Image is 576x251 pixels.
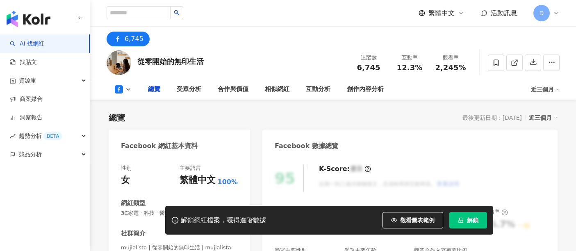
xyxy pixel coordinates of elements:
[357,63,380,72] span: 6,745
[19,71,36,90] span: 資源庫
[540,9,544,18] span: D
[458,217,464,223] span: lock
[347,84,384,94] div: 創作內容分析
[428,9,455,18] span: 繁體中文
[107,50,131,75] img: KOL Avatar
[531,83,560,96] div: 近三個月
[467,217,478,224] span: 解鎖
[121,174,130,187] div: 女
[180,174,216,187] div: 繁體中文
[148,84,160,94] div: 總覽
[10,114,43,122] a: 洞察報告
[218,178,238,187] span: 100%
[177,84,201,94] div: 受眾分析
[109,112,125,123] div: 總覽
[121,199,146,208] div: 網紅類型
[19,127,62,145] span: 趨勢分析
[529,112,558,123] div: 近三個月
[382,212,443,228] button: 觀看圖表範例
[137,56,204,66] div: 從零開始的無印生活
[397,64,422,72] span: 12.3%
[275,141,338,151] div: Facebook 數據總覽
[10,40,44,48] a: searchAI 找網紅
[43,132,62,140] div: BETA
[462,114,522,121] div: 最後更新日期：[DATE]
[7,11,50,27] img: logo
[435,64,466,72] span: 2,245%
[218,84,248,94] div: 合作與價值
[491,9,517,17] span: 活動訊息
[121,164,132,172] div: 性別
[435,54,466,62] div: 觀看率
[174,10,180,16] span: search
[180,164,201,172] div: 主要語言
[19,145,42,164] span: 競品分析
[181,216,266,225] div: 解鎖網紅檔案，獲得進階數據
[306,84,330,94] div: 互動分析
[265,84,289,94] div: 相似網紅
[319,164,371,173] div: K-Score :
[353,54,384,62] div: 追蹤數
[394,54,425,62] div: 互動率
[10,133,16,139] span: rise
[449,212,487,228] button: 解鎖
[125,33,143,45] div: 6,745
[400,217,435,224] span: 觀看圖表範例
[121,141,198,151] div: Facebook 網紅基本資料
[10,95,43,103] a: 商案媒合
[107,32,150,46] button: 6,745
[10,58,37,66] a: 找貼文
